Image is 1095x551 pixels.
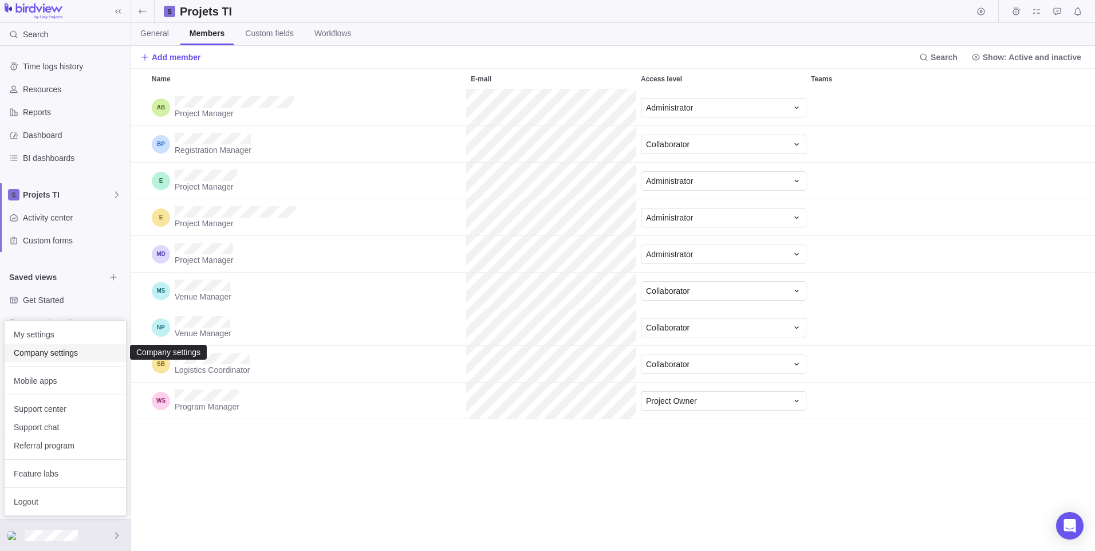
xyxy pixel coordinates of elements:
span: Logout [14,496,117,507]
a: Referral program [5,436,126,455]
a: Logout [5,493,126,511]
span: Mobile apps [14,375,117,387]
div: Marc Durocher [7,529,21,542]
span: Feature labs [14,468,117,479]
span: Support chat [14,422,117,433]
a: Mobile apps [5,372,126,390]
a: Company settings [5,344,126,362]
span: Referral program [14,440,117,451]
span: Company settings [14,347,117,359]
a: Feature labs [5,465,126,483]
span: My settings [14,329,117,340]
div: Company settings [135,348,202,357]
a: Support chat [5,418,126,436]
a: My settings [5,325,126,344]
a: Support center [5,400,126,418]
span: Support center [14,403,117,415]
img: Show [7,531,21,540]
